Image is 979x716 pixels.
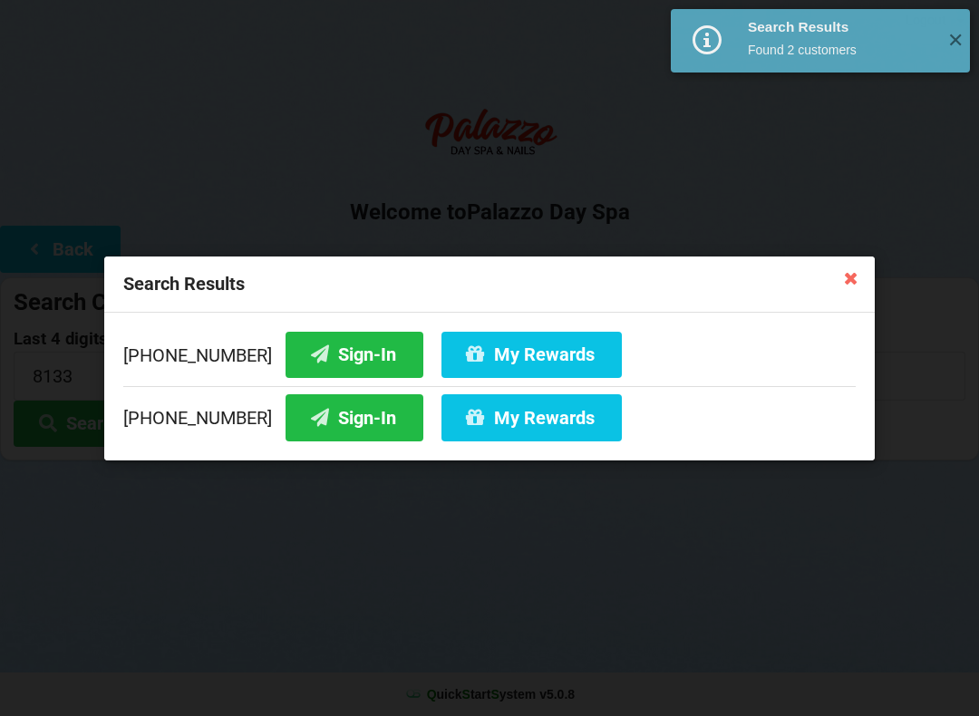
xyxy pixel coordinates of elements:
button: Sign-In [286,331,423,377]
div: Found 2 customers [748,41,934,59]
div: Search Results [748,18,934,36]
div: Search Results [104,256,875,313]
div: [PHONE_NUMBER] [123,385,856,440]
div: [PHONE_NUMBER] [123,331,856,385]
button: My Rewards [441,394,622,440]
button: Sign-In [286,394,423,440]
button: My Rewards [441,331,622,377]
